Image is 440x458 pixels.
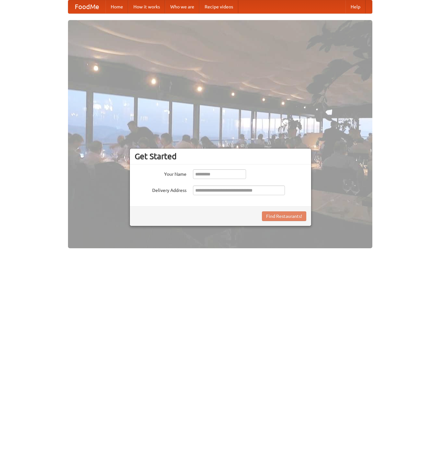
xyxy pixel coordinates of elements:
[262,211,306,221] button: Find Restaurants!
[135,169,186,177] label: Your Name
[135,185,186,194] label: Delivery Address
[68,0,106,13] a: FoodMe
[106,0,128,13] a: Home
[199,0,238,13] a: Recipe videos
[165,0,199,13] a: Who we are
[345,0,366,13] a: Help
[128,0,165,13] a: How it works
[135,151,306,161] h3: Get Started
